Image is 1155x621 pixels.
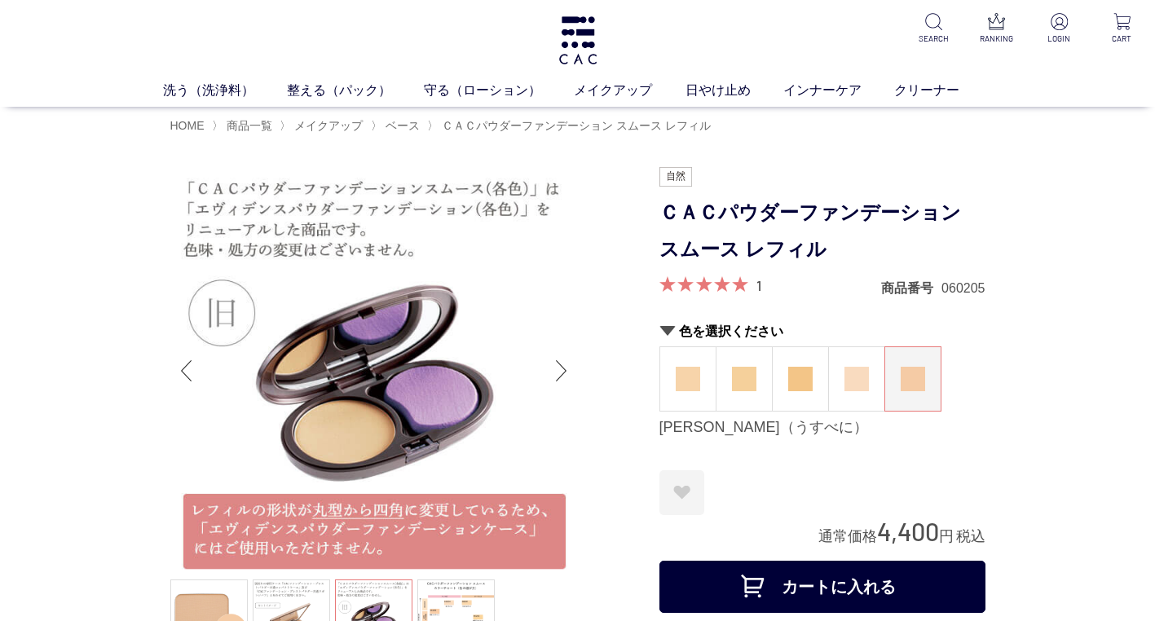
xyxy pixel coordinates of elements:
[371,118,424,134] li: 〉
[170,167,578,575] img: ＣＡＣパウダーファンデーション スムース レフィル 薄紅（うすべに）
[294,119,363,132] span: メイクアップ
[212,118,276,134] li: 〉
[894,81,992,100] a: クリーナー
[545,338,578,403] div: Next slide
[716,346,773,412] dl: 蜂蜜（はちみつ）
[941,280,985,297] dd: 060205
[382,119,420,132] a: ベース
[386,119,420,132] span: ベース
[660,347,716,411] a: 生成（きなり）
[223,119,272,132] a: 商品一覧
[170,338,203,403] div: Previous slide
[227,119,272,132] span: 商品一覧
[686,81,783,100] a: 日やけ止め
[280,118,367,134] li: 〉
[976,33,1016,45] p: RANKING
[163,81,287,100] a: 洗う（洗浄料）
[884,346,941,412] dl: 薄紅（うすべに）
[424,81,574,100] a: 守る（ローション）
[659,167,693,187] img: 自然
[659,470,704,515] a: お気に入りに登録する
[1039,33,1079,45] p: LOGIN
[881,280,941,297] dt: 商品番号
[291,119,363,132] a: メイクアップ
[773,347,828,411] a: 小麦（こむぎ）
[427,118,715,134] li: 〉
[844,367,869,391] img: 桜（さくら）
[956,528,985,544] span: 税込
[939,528,954,544] span: 円
[716,347,772,411] a: 蜂蜜（はちみつ）
[1102,13,1142,45] a: CART
[287,81,424,100] a: 整える（パック）
[732,367,756,391] img: 蜂蜜（はちみつ）
[976,13,1016,45] a: RANKING
[574,81,685,100] a: メイクアップ
[818,528,877,544] span: 通常価格
[828,346,885,412] dl: 桜（さくら）
[788,367,813,391] img: 小麦（こむぎ）
[659,323,985,340] h2: 色を選択ください
[659,561,985,613] button: カートに入れる
[659,346,716,412] dl: 生成（きなり）
[442,119,711,132] span: ＣＡＣパウダーファンデーション スムース レフィル
[914,13,954,45] a: SEARCH
[557,16,599,64] img: logo
[783,81,894,100] a: インナーケア
[1039,13,1079,45] a: LOGIN
[439,119,711,132] a: ＣＡＣパウダーファンデーション スムース レフィル
[772,346,829,412] dl: 小麦（こむぎ）
[877,516,939,546] span: 4,400
[914,33,954,45] p: SEARCH
[1102,33,1142,45] p: CART
[829,347,884,411] a: 桜（さくら）
[170,119,205,132] a: HOME
[676,367,700,391] img: 生成（きなり）
[901,367,925,391] img: 薄紅（うすべに）
[659,418,985,438] div: [PERSON_NAME]（うすべに）
[756,276,761,294] a: 1
[659,195,985,268] h1: ＣＡＣパウダーファンデーション スムース レフィル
